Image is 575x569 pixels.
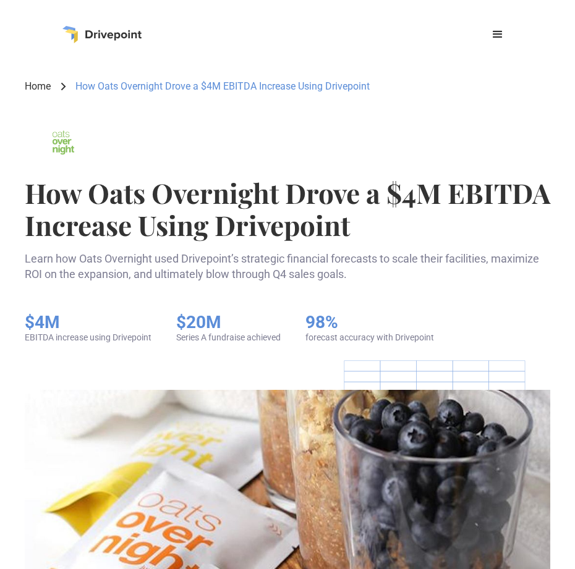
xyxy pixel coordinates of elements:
[62,26,142,43] a: home
[483,20,513,49] div: menu
[305,312,434,333] h5: 98%
[176,332,281,343] div: Series A fundraise achieved
[176,312,281,333] h5: $20M
[25,251,550,282] p: Learn how Oats Overnight used Drivepoint’s strategic financial forecasts to scale their facilitie...
[25,80,51,93] a: Home
[25,312,151,333] h5: $4M
[305,332,434,343] div: forecast accuracy with Drivepoint
[25,332,151,343] div: EBITDA increase using Drivepoint
[25,177,550,241] h1: How Oats Overnight Drove a $4M EBITDA Increase Using Drivepoint
[75,80,370,93] div: How Oats Overnight Drove a $4M EBITDA Increase Using Drivepoint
